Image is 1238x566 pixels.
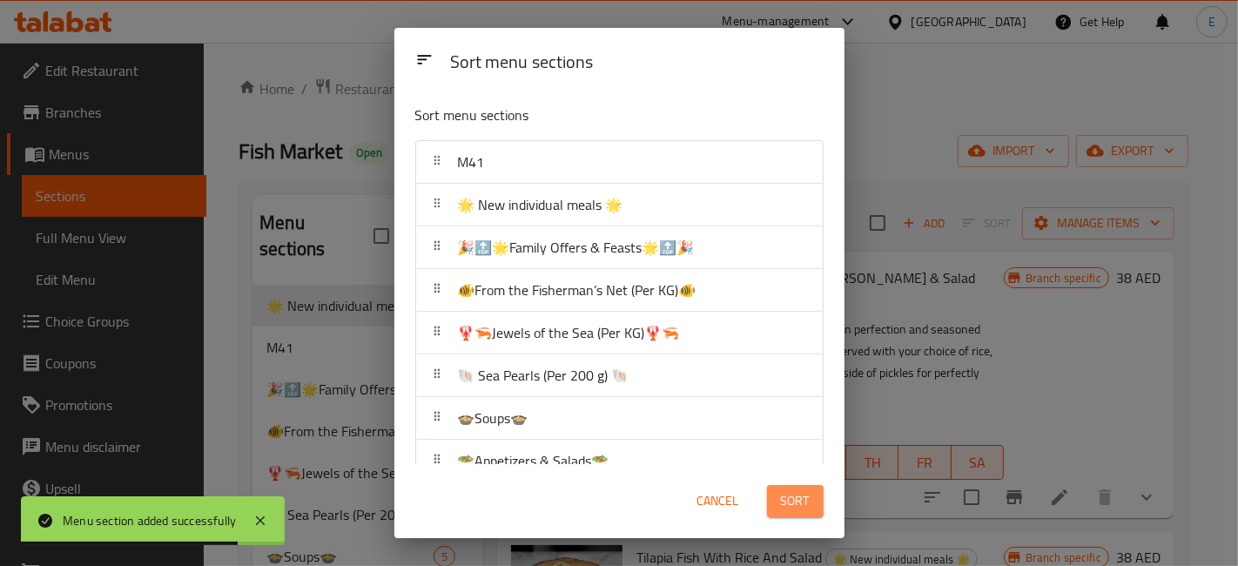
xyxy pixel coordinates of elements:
[416,397,823,440] div: 🍲Soups🍲
[416,269,823,312] div: 🐠From the Fisherman’s Net (Per KG)🐠
[690,485,746,517] button: Cancel
[697,490,739,512] span: Cancel
[415,104,739,126] p: Sort menu sections
[416,354,823,397] div: 🐚 Sea Pearls (Per 200 g) 🐚
[458,277,696,303] span: 🐠From the Fisherman’s Net (Per KG)🐠
[458,192,623,218] span: 🌟 New individual meals 🌟
[416,312,823,354] div: 🦞🦐Jewels of the Sea (Per KG)🦞🦐
[458,362,629,388] span: 🐚 Sea Pearls (Per 200 g) 🐚
[458,149,485,175] span: M41
[443,44,831,83] div: Sort menu sections
[458,234,695,260] span: 🎉🔝🌟Family Offers & Feasts🌟🔝🎉
[458,320,680,346] span: 🦞🦐Jewels of the Sea (Per KG)🦞🦐
[458,405,528,431] span: 🍲Soups🍲
[416,184,823,226] div: 🌟 New individual meals 🌟
[63,511,236,530] div: Menu section added successfully
[767,485,824,517] button: Sort
[458,448,609,474] span: 🥗Appetizers & Salads🥗
[416,226,823,269] div: 🎉🔝🌟Family Offers & Feasts🌟🔝🎉
[781,490,810,512] span: Sort
[416,141,823,184] div: M41
[416,440,823,482] div: 🥗Appetizers & Salads🥗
